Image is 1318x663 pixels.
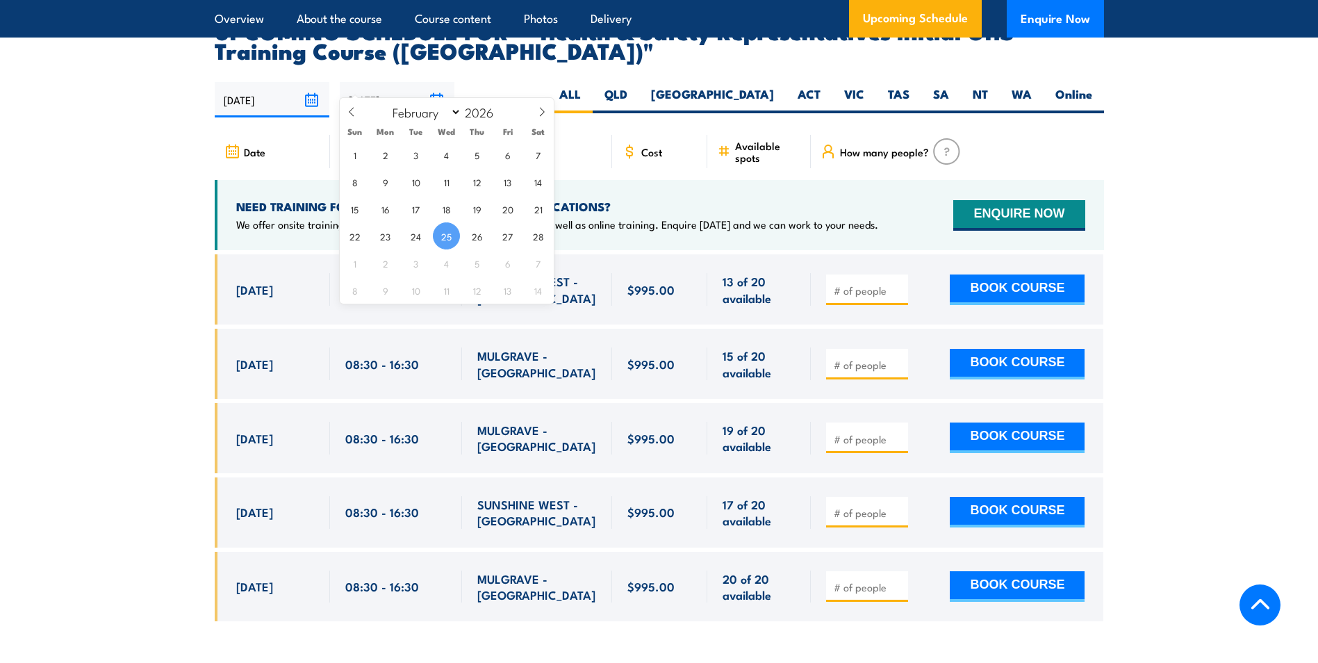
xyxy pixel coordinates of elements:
[372,195,399,222] span: February 16, 2026
[525,222,552,249] span: February 28, 2026
[834,284,903,297] input: # of people
[236,218,878,231] p: We offer onsite training, training at our centres, multisite solutions as well as online training...
[215,21,1104,60] h2: UPCOMING SCHEDULE FOR - "Health & Safety Representatives Initial OHS Training Course ([GEOGRAPHIC...
[372,141,399,168] span: February 2, 2026
[236,199,878,214] h4: NEED TRAINING FOR LARGER GROUPS OR MULTIPLE LOCATIONS?
[834,580,903,594] input: # of people
[463,168,491,195] span: February 12, 2026
[386,103,461,121] select: Month
[493,127,523,136] span: Fri
[477,273,597,306] span: SUNSHINE WEST - [GEOGRAPHIC_DATA]
[236,504,273,520] span: [DATE]
[950,423,1085,453] button: BOOK COURSE
[525,277,552,304] span: March 14, 2026
[525,141,552,168] span: February 7, 2026
[431,127,462,136] span: Wed
[723,273,796,306] span: 13 of 20 available
[341,168,368,195] span: February 8, 2026
[593,86,639,113] label: QLD
[462,127,493,136] span: Thu
[463,222,491,249] span: February 26, 2026
[402,141,429,168] span: February 3, 2026
[525,195,552,222] span: February 21, 2026
[525,249,552,277] span: March 7, 2026
[1044,86,1104,113] label: Online
[834,358,903,372] input: # of people
[341,277,368,304] span: March 8, 2026
[477,422,597,455] span: MULGRAVE - [GEOGRAPHIC_DATA]
[834,506,903,520] input: # of people
[341,195,368,222] span: February 15, 2026
[735,140,801,163] span: Available spots
[341,222,368,249] span: February 22, 2026
[950,497,1085,527] button: BOOK COURSE
[236,281,273,297] span: [DATE]
[477,496,597,529] span: SUNSHINE WEST - [GEOGRAPHIC_DATA]
[950,349,1085,379] button: BOOK COURSE
[433,141,460,168] span: February 4, 2026
[723,422,796,455] span: 19 of 20 available
[372,168,399,195] span: February 9, 2026
[341,141,368,168] span: February 1, 2026
[639,86,786,113] label: [GEOGRAPHIC_DATA]
[402,168,429,195] span: February 10, 2026
[840,146,929,158] span: How many people?
[340,82,454,117] input: To date
[345,504,419,520] span: 08:30 - 16:30
[627,578,675,594] span: $995.00
[244,146,265,158] span: Date
[463,195,491,222] span: February 19, 2026
[461,104,507,120] input: Year
[236,430,273,446] span: [DATE]
[341,249,368,277] span: March 1, 2026
[494,141,521,168] span: February 6, 2026
[723,571,796,603] span: 20 of 20 available
[372,249,399,277] span: March 2, 2026
[832,86,876,113] label: VIC
[876,86,921,113] label: TAS
[627,430,675,446] span: $995.00
[433,222,460,249] span: February 25, 2026
[236,578,273,594] span: [DATE]
[402,277,429,304] span: March 10, 2026
[345,356,419,372] span: 08:30 - 16:30
[1000,86,1044,113] label: WA
[345,430,419,446] span: 08:30 - 16:30
[401,127,431,136] span: Tue
[525,168,552,195] span: February 14, 2026
[921,86,961,113] label: SA
[641,146,662,158] span: Cost
[834,432,903,446] input: # of people
[627,504,675,520] span: $995.00
[950,571,1085,602] button: BOOK COURSE
[236,356,273,372] span: [DATE]
[723,496,796,529] span: 17 of 20 available
[786,86,832,113] label: ACT
[345,578,419,594] span: 08:30 - 16:30
[547,86,593,113] label: ALL
[961,86,1000,113] label: NT
[953,200,1085,231] button: ENQUIRE NOW
[477,571,597,603] span: MULGRAVE - [GEOGRAPHIC_DATA]
[477,347,597,380] span: MULGRAVE - [GEOGRAPHIC_DATA]
[463,141,491,168] span: February 5, 2026
[433,168,460,195] span: February 11, 2026
[372,277,399,304] span: March 9, 2026
[494,195,521,222] span: February 20, 2026
[494,168,521,195] span: February 13, 2026
[340,127,370,136] span: Sun
[433,277,460,304] span: March 11, 2026
[494,222,521,249] span: February 27, 2026
[372,222,399,249] span: February 23, 2026
[523,127,554,136] span: Sat
[494,277,521,304] span: March 13, 2026
[370,127,401,136] span: Mon
[463,277,491,304] span: March 12, 2026
[494,249,521,277] span: March 6, 2026
[215,82,329,117] input: From date
[627,281,675,297] span: $995.00
[723,347,796,380] span: 15 of 20 available
[433,249,460,277] span: March 4, 2026
[627,356,675,372] span: $995.00
[463,249,491,277] span: March 5, 2026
